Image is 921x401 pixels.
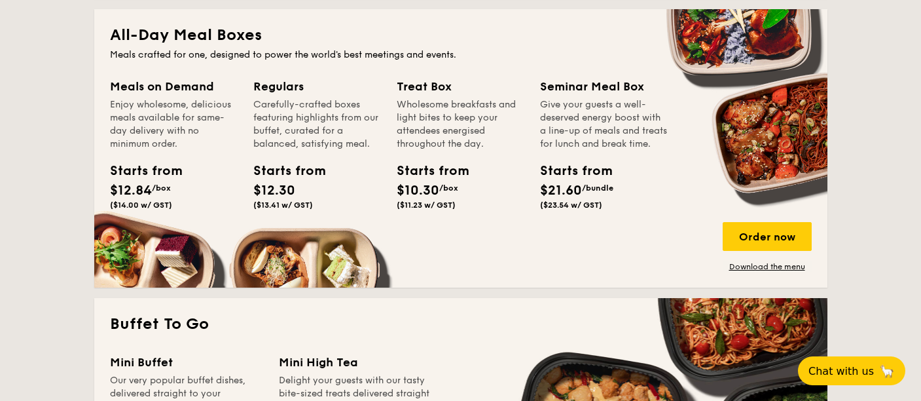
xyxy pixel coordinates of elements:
div: Starts from [397,161,456,181]
div: Treat Box [397,77,524,96]
div: Starts from [540,161,599,181]
span: 🦙 [879,364,895,379]
span: ($23.54 w/ GST) [540,200,602,210]
div: Meals crafted for one, designed to power the world's best meetings and events. [110,48,812,62]
h2: Buffet To Go [110,314,812,335]
span: Chat with us [808,365,874,377]
h2: All-Day Meal Boxes [110,25,812,46]
span: /box [439,183,458,193]
div: Order now [723,222,812,251]
div: Starts from [110,161,169,181]
div: Meals on Demand [110,77,238,96]
div: Seminar Meal Box [540,77,668,96]
span: $21.60 [540,183,582,199]
span: ($14.00 w/ GST) [110,200,172,210]
span: ($11.23 w/ GST) [397,200,456,210]
div: Starts from [253,161,312,181]
div: Give your guests a well-deserved energy boost with a line-up of meals and treats for lunch and br... [540,98,668,151]
div: Wholesome breakfasts and light bites to keep your attendees energised throughout the day. [397,98,524,151]
button: Chat with us🦙 [798,356,905,385]
div: Enjoy wholesome, delicious meals available for same-day delivery with no minimum order. [110,98,238,151]
div: Mini High Tea [279,353,432,372]
span: ($13.41 w/ GST) [253,200,313,210]
span: $12.84 [110,183,152,199]
div: Mini Buffet [110,353,263,372]
div: Regulars [253,77,381,96]
span: /box [152,183,171,193]
span: $10.30 [397,183,439,199]
span: $12.30 [253,183,295,199]
span: /bundle [582,183,613,193]
a: Download the menu [723,261,812,272]
div: Carefully-crafted boxes featuring highlights from our buffet, curated for a balanced, satisfying ... [253,98,381,151]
